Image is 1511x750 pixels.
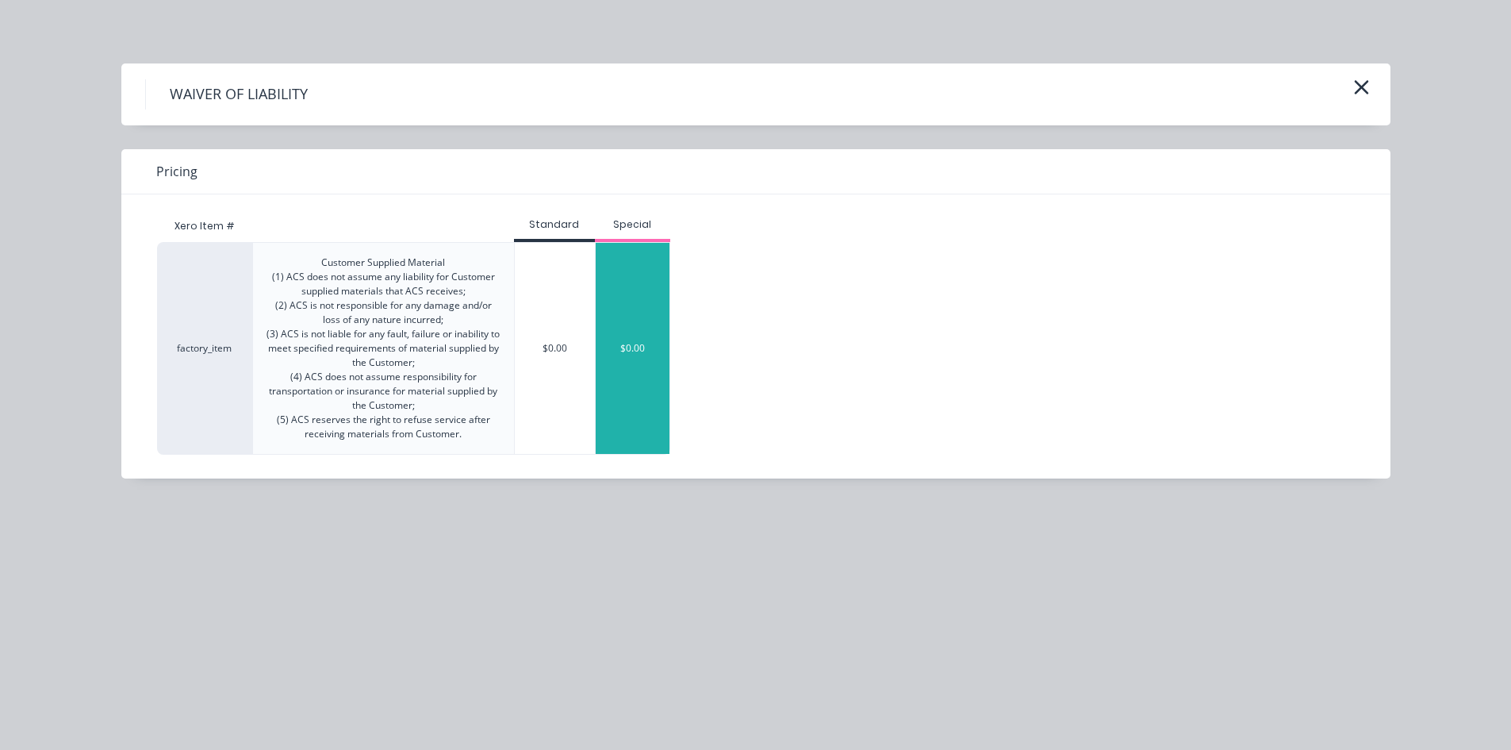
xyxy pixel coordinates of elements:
[145,79,332,110] h4: WAIVER OF LIABILITY
[266,256,501,441] div: Customer Supplied Material (1) ACS does not assume any liability for Customer supplied materials ...
[514,217,595,232] div: Standard
[515,243,595,454] div: $0.00
[156,162,198,181] span: Pricing
[595,217,671,232] div: Special
[157,242,252,455] div: factory_item
[596,243,670,454] div: $0.00
[157,210,252,242] div: Xero Item #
